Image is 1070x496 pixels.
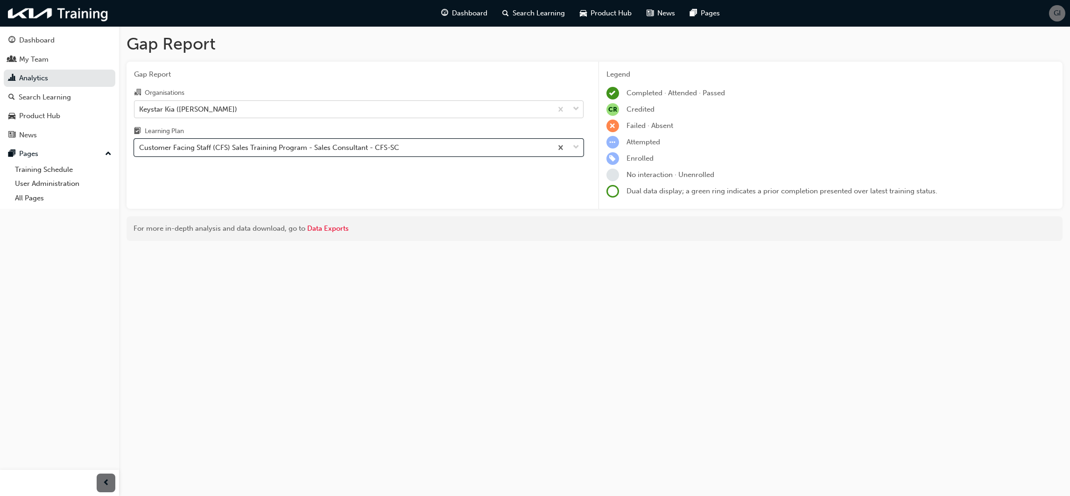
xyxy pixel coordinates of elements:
[105,148,112,160] span: up-icon
[134,89,141,97] span: organisation-icon
[11,163,115,177] a: Training Schedule
[139,104,237,114] div: Keystar Kia ([PERSON_NAME])
[8,131,15,140] span: news-icon
[8,112,15,120] span: car-icon
[8,36,15,45] span: guage-icon
[627,121,673,130] span: Failed · Absent
[5,4,112,23] img: kia-training
[19,111,60,121] div: Product Hub
[4,51,115,68] a: My Team
[606,87,619,99] span: learningRecordVerb_COMPLETE-icon
[683,4,727,23] a: pages-iconPages
[627,138,660,146] span: Attempted
[606,152,619,165] span: learningRecordVerb_ENROLL-icon
[606,103,619,116] span: null-icon
[690,7,697,19] span: pages-icon
[647,7,654,19] span: news-icon
[573,142,579,154] span: down-icon
[701,8,720,19] span: Pages
[495,4,572,23] a: search-iconSearch Learning
[627,170,714,179] span: No interaction · Unenrolled
[572,4,639,23] a: car-iconProduct Hub
[4,32,115,49] a: Dashboard
[606,136,619,149] span: learningRecordVerb_ATTEMPT-icon
[502,7,509,19] span: search-icon
[606,69,1056,80] div: Legend
[19,130,37,141] div: News
[8,56,15,64] span: people-icon
[134,128,141,136] span: learningplan-icon
[307,224,349,233] a: Data Exports
[573,103,579,115] span: down-icon
[145,88,184,98] div: Organisations
[134,69,584,80] span: Gap Report
[1049,5,1065,21] button: GI
[513,8,565,19] span: Search Learning
[11,177,115,191] a: User Administration
[8,74,15,83] span: chart-icon
[145,127,184,136] div: Learning Plan
[580,7,587,19] span: car-icon
[657,8,675,19] span: News
[1054,8,1061,19] span: GI
[127,34,1063,54] h1: Gap Report
[4,107,115,125] a: Product Hub
[11,191,115,205] a: All Pages
[4,145,115,163] button: Pages
[8,93,15,102] span: search-icon
[139,142,399,153] div: Customer Facing Staff (CFS) Sales Training Program - Sales Consultant - CFS-SC
[627,154,654,163] span: Enrolled
[8,150,15,158] span: pages-icon
[19,92,71,103] div: Search Learning
[103,477,110,489] span: prev-icon
[4,89,115,106] a: Search Learning
[627,89,725,97] span: Completed · Attended · Passed
[606,120,619,132] span: learningRecordVerb_FAIL-icon
[4,70,115,87] a: Analytics
[19,35,55,46] div: Dashboard
[134,223,1056,234] div: For more in-depth analysis and data download, go to
[4,127,115,144] a: News
[441,7,448,19] span: guage-icon
[452,8,487,19] span: Dashboard
[639,4,683,23] a: news-iconNews
[627,187,937,195] span: Dual data display; a green ring indicates a prior completion presented over latest training status.
[591,8,632,19] span: Product Hub
[627,105,655,113] span: Credited
[606,169,619,181] span: learningRecordVerb_NONE-icon
[4,30,115,145] button: DashboardMy TeamAnalyticsSearch LearningProduct HubNews
[19,54,49,65] div: My Team
[19,149,38,159] div: Pages
[434,4,495,23] a: guage-iconDashboard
